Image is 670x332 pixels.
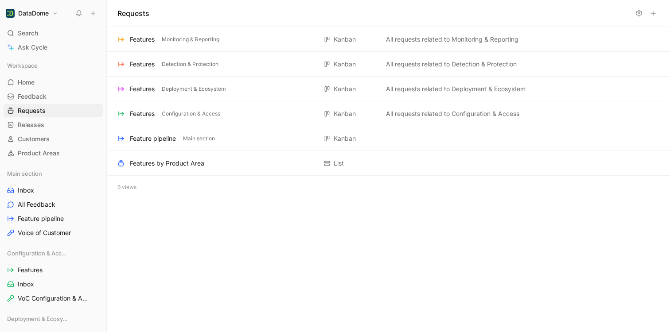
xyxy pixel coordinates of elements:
div: FeaturesDetection & ProtectionKanbanAll requests related to Detection & ProtectionView actions [107,52,670,77]
span: Search [18,28,38,39]
span: All requests related to Monitoring & Reporting [386,34,518,45]
a: Inbox [4,278,103,291]
span: Detection & Protection [162,60,218,69]
span: Home [18,78,35,87]
span: Configuration & Access [7,249,67,258]
div: Feature pipeline [130,133,176,144]
a: Product Areas [4,147,103,160]
a: Features [4,263,103,277]
span: Features [18,266,43,274]
span: Feedback [18,92,47,101]
a: All Feedback [4,198,103,211]
div: Feature pipelineMain sectionKanbanView actions [107,126,670,151]
a: VoC Configuration & Access [4,292,103,305]
span: VoC Configuration & Access [18,294,91,303]
span: Product Areas [18,149,60,158]
span: All requests related to Detection & Protection [386,59,517,69]
div: FeaturesDeployment & EcosystemKanbanAll requests related to Deployment & EcosystemView actions [107,77,670,101]
button: All requests related to Monitoring & Reporting [384,34,520,45]
span: Ask Cycle [18,42,47,53]
div: FeaturesMonitoring & ReportingKanbanAll requests related to Monitoring & ReportingView actions [107,27,670,52]
button: Deployment & Ecosystem [160,85,228,93]
div: Features [130,108,155,119]
div: Kanban [334,133,356,144]
span: Configuration & Access [162,109,220,118]
span: Main section [7,169,42,178]
span: Customers [18,135,50,143]
div: Configuration & Access [4,247,103,260]
div: Kanban [334,34,356,45]
button: All requests related to Deployment & Ecosystem [384,84,527,94]
div: Features [130,34,155,45]
a: Ask Cycle [4,41,103,54]
span: Inbox [18,280,34,289]
img: DataDome [6,9,15,18]
span: Monitoring & Reporting [162,35,219,44]
span: Releases [18,120,44,129]
div: Deployment & Ecosystem [4,312,103,325]
h1: Requests [117,8,149,19]
span: Feature pipeline [18,214,64,223]
a: Feedback [4,90,103,103]
div: Features [130,84,155,94]
span: Workspace [7,61,38,70]
div: 6 views [107,176,670,199]
a: Voice of Customer [4,226,103,239]
span: All requests related to Configuration & Access [386,108,519,119]
a: Customers [4,132,103,146]
a: Requests [4,104,103,117]
div: Features by Product AreaListView actions [107,151,670,176]
div: Configuration & AccessFeaturesInboxVoC Configuration & Access [4,247,103,305]
div: Features by Product Area [130,158,204,169]
div: List [334,158,344,169]
a: Feature pipeline [4,212,103,225]
span: Inbox [18,186,34,195]
div: Main sectionInboxAll FeedbackFeature pipelineVoice of Customer [4,167,103,239]
span: Main section [183,134,215,143]
a: Home [4,76,103,89]
a: Releases [4,118,103,131]
button: DataDomeDataDome [4,7,60,19]
span: Voice of Customer [18,228,71,237]
button: Configuration & Access [160,110,222,118]
div: Workspace [4,59,103,72]
div: Features [130,59,155,69]
button: All requests related to Detection & Protection [384,59,518,69]
a: Inbox [4,184,103,197]
div: FeaturesConfiguration & AccessKanbanAll requests related to Configuration & AccessView actions [107,101,670,126]
div: Search [4,27,103,40]
button: Monitoring & Reporting [160,35,221,43]
button: All requests related to Configuration & Access [384,108,521,119]
span: Deployment & Ecosystem [7,314,68,323]
div: Kanban [334,108,356,119]
div: Kanban [334,59,356,69]
div: Main section [4,167,103,180]
span: All requests related to Deployment & Ecosystem [386,84,526,94]
button: Main section [181,135,217,143]
h1: DataDome [18,9,49,17]
span: Deployment & Ecosystem [162,85,226,93]
button: Detection & Protection [160,60,220,68]
div: Kanban [334,84,356,94]
span: Requests [18,106,46,115]
span: All Feedback [18,200,55,209]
